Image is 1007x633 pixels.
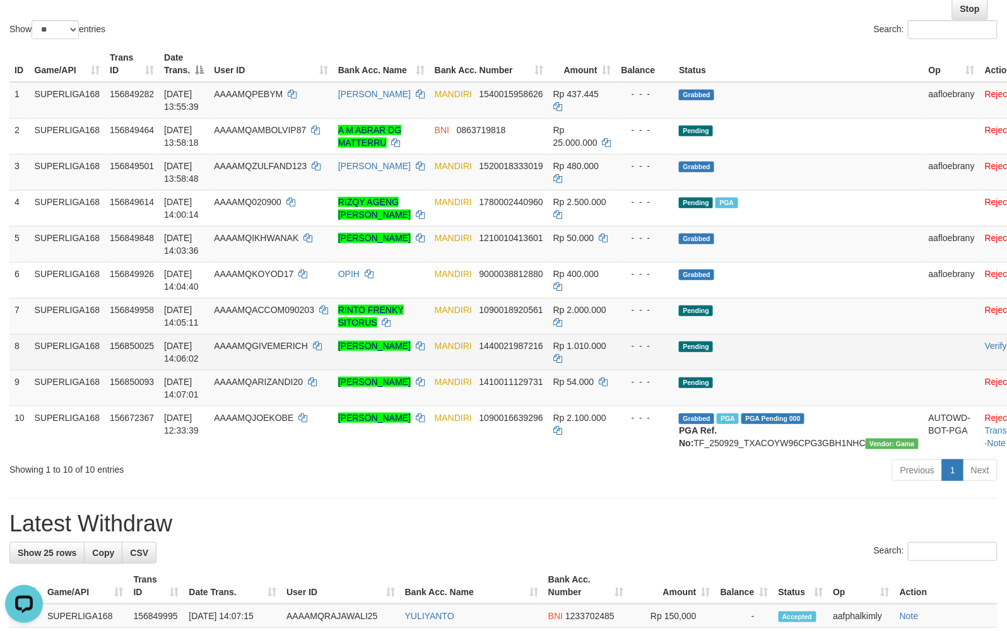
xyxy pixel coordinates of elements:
a: Note [987,438,1006,448]
span: Copy 1520018333019 to clipboard [480,161,543,171]
span: AAAAMQZULFAND123 [214,161,307,171]
th: Balance [616,46,674,82]
th: Bank Acc. Number: activate to sort column ascending [430,46,548,82]
span: Rp 2.100.000 [553,413,606,423]
span: Copy 1090016639296 to clipboard [480,413,543,423]
div: - - - [621,88,669,100]
span: Copy 1440021987216 to clipboard [480,341,543,351]
span: 156849848 [110,233,154,243]
span: Rp 25.000.000 [553,125,598,148]
span: [DATE] 14:07:01 [164,377,199,399]
span: Copy 9000038812880 to clipboard [480,269,543,279]
span: MANDIRI [435,341,472,351]
span: 156849501 [110,161,154,171]
td: aafloebrany [924,154,980,190]
span: 156849926 [110,269,154,279]
span: Rp 50.000 [553,233,594,243]
td: SUPERLIGA168 [30,262,105,298]
span: 156849614 [110,197,154,207]
th: User ID: activate to sort column ascending [281,568,400,604]
th: Date Trans.: activate to sort column descending [159,46,209,82]
th: Status [674,46,923,82]
span: 156672367 [110,413,154,423]
th: User ID: activate to sort column ascending [209,46,333,82]
td: 6 [9,262,30,298]
td: SUPERLIGA168 [30,118,105,154]
td: aafphalkimly [828,604,895,628]
a: [PERSON_NAME] [338,413,411,423]
a: 1 [942,459,963,481]
span: Rp 400.000 [553,269,599,279]
td: SUPERLIGA168 [30,154,105,190]
td: AUTOWD-BOT-PGA [924,406,980,454]
span: Rp 2.000.000 [553,305,606,315]
td: 10 [9,406,30,454]
div: Showing 1 to 10 of 10 entries [9,458,410,476]
span: Grabbed [679,269,714,280]
span: Grabbed [679,413,714,424]
label: Show entries [9,20,105,39]
span: Copy 1780002440960 to clipboard [480,197,543,207]
span: Pending [679,341,713,352]
th: Game/API: activate to sort column ascending [42,568,128,604]
th: Trans ID: activate to sort column ascending [105,46,159,82]
a: A M ABRAR DG MATTERRU [338,125,401,148]
td: SUPERLIGA168 [42,604,128,628]
td: TF_250929_TXACOYW96CPG3GBH1NHC [674,406,923,454]
span: 156849464 [110,125,154,135]
span: AAAAMQJOEKOBE [214,413,293,423]
a: CSV [122,542,156,564]
span: Copy 1233702485 to clipboard [565,611,615,621]
span: AAAAMQACCOM090203 [214,305,314,315]
span: Copy 1210010413601 to clipboard [480,233,543,243]
span: BNI [548,611,563,621]
label: Search: [874,20,998,39]
td: 2 [9,118,30,154]
b: PGA Ref. No: [679,425,717,448]
span: Copy 1540015958626 to clipboard [480,89,543,99]
a: [PERSON_NAME] [338,377,411,387]
th: Status: activate to sort column ascending [774,568,828,604]
span: [DATE] 13:58:48 [164,161,199,184]
span: Grabbed [679,90,714,100]
span: MANDIRI [435,305,472,315]
div: - - - [621,160,669,172]
td: aafloebrany [924,226,980,262]
td: 9 [9,370,30,406]
th: ID: activate to sort column descending [9,568,42,604]
span: 156849282 [110,89,154,99]
a: Verify [985,341,1007,351]
th: Bank Acc. Name: activate to sort column ascending [400,568,543,604]
span: [DATE] 12:33:39 [164,413,199,435]
a: RIZQY AGENG [PERSON_NAME] [338,197,411,220]
th: Bank Acc. Name: activate to sort column ascending [333,46,430,82]
a: RINTO FRENKY SITORUS [338,305,404,328]
span: BNI [435,125,449,135]
th: Amount: activate to sort column ascending [628,568,715,604]
span: Pending [679,377,713,388]
span: Rp 1.010.000 [553,341,606,351]
a: Note [900,611,919,621]
span: Marked by aafsengchandara [717,413,739,424]
th: Bank Acc. Number: activate to sort column ascending [543,568,628,604]
span: AAAAMQKOYOD17 [214,269,293,279]
span: Pending [679,126,713,136]
div: - - - [621,304,669,316]
span: Rp 54.000 [553,377,594,387]
span: MANDIRI [435,233,472,243]
div: - - - [621,232,669,244]
span: Show 25 rows [18,548,76,558]
a: [PERSON_NAME] [338,161,411,171]
span: MANDIRI [435,377,472,387]
span: Copy 0863719818 to clipboard [457,125,506,135]
td: SUPERLIGA168 [30,370,105,406]
span: [DATE] 14:04:40 [164,269,199,292]
span: AAAAMQPEBYM [214,89,283,99]
td: SUPERLIGA168 [30,226,105,262]
h1: Latest Withdraw [9,511,998,536]
span: MANDIRI [435,161,472,171]
a: Show 25 rows [9,542,85,564]
span: AAAAMQARIZANDI20 [214,377,303,387]
td: SUPERLIGA168 [30,298,105,334]
span: [DATE] 13:58:18 [164,125,199,148]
